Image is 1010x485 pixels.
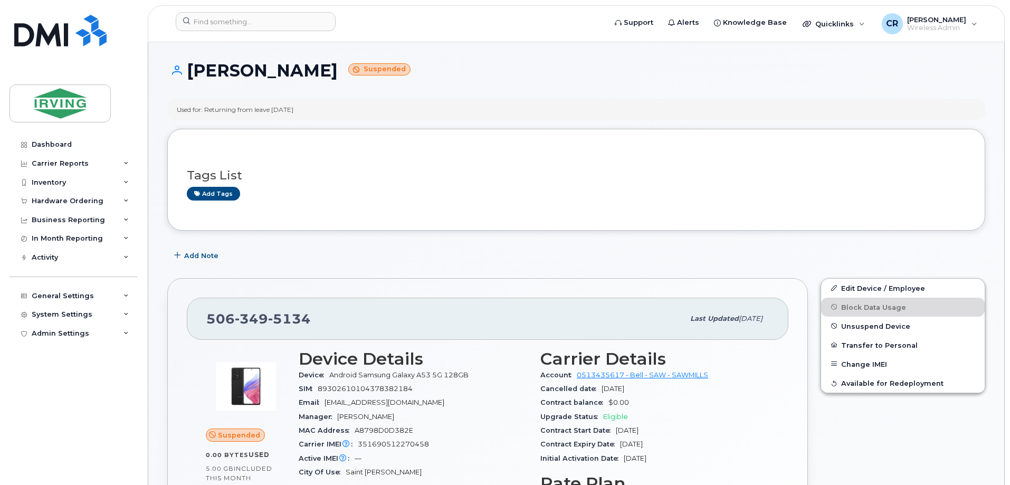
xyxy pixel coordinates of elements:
span: Available for Redeployment [841,379,944,387]
span: Carrier IMEI [299,440,358,448]
div: Used for: Returning from leave [DATE] [177,105,293,114]
span: included this month [206,464,272,482]
span: Cancelled date [540,385,602,393]
span: [DATE] [624,454,646,462]
span: Initial Activation Date [540,454,624,462]
span: Active IMEI [299,454,355,462]
span: [PERSON_NAME] [337,413,394,421]
span: Saint [PERSON_NAME] [346,468,422,476]
span: [DATE] [739,315,763,322]
h3: Carrier Details [540,349,769,368]
span: 0.00 Bytes [206,451,249,459]
button: Transfer to Personal [821,336,985,355]
a: 0513435617 - Bell - SAW - SAWMILLS [577,371,708,379]
span: Contract balance [540,398,608,406]
span: [DATE] [616,426,639,434]
span: $0.00 [608,398,629,406]
span: [DATE] [602,385,624,393]
span: 506 [206,311,311,327]
span: Android Samsung Galaxy A53 5G 128GB [329,371,469,379]
span: Last updated [690,315,739,322]
span: Suspended [218,430,260,440]
span: SIM [299,385,318,393]
span: Contract Start Date [540,426,616,434]
h3: Device Details [299,349,528,368]
span: Account [540,371,577,379]
img: image20231002-3703462-kjv75p.jpeg [214,355,278,418]
span: Add Note [184,251,218,261]
a: Edit Device / Employee [821,279,985,298]
span: 349 [235,311,268,327]
span: Manager [299,413,337,421]
button: Change IMEI [821,355,985,374]
span: used [249,451,270,459]
button: Available for Redeployment [821,374,985,393]
button: Block Data Usage [821,298,985,317]
span: 5134 [268,311,311,327]
span: Unsuspend Device [841,322,910,330]
span: 89302610104378382184 [318,385,413,393]
span: 5.00 GB [206,465,234,472]
span: [DATE] [620,440,643,448]
span: Email [299,398,325,406]
button: Add Note [167,246,227,265]
span: Upgrade Status [540,413,603,421]
button: Unsuspend Device [821,317,985,336]
span: Device [299,371,329,379]
span: A8798D0D382E [355,426,413,434]
span: 351690512270458 [358,440,429,448]
h1: [PERSON_NAME] [167,61,985,80]
a: Add tags [187,187,240,200]
span: [EMAIL_ADDRESS][DOMAIN_NAME] [325,398,444,406]
span: Eligible [603,413,628,421]
span: City Of Use [299,468,346,476]
h3: Tags List [187,169,966,182]
small: Suspended [348,63,411,75]
span: Contract Expiry Date [540,440,620,448]
span: MAC Address [299,426,355,434]
span: — [355,454,361,462]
